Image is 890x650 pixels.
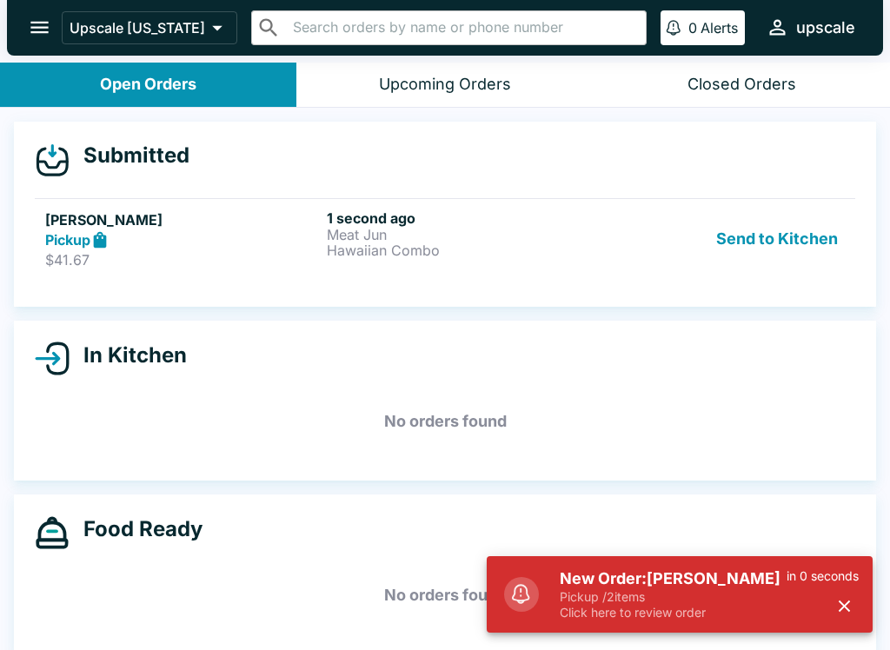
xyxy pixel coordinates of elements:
p: Alerts [701,19,738,36]
h5: No orders found [35,564,855,627]
p: Upscale [US_STATE] [70,19,205,36]
h5: [PERSON_NAME] [45,209,320,230]
h4: Food Ready [70,516,203,542]
p: Pickup / 2 items [560,589,787,605]
p: Hawaiian Combo [327,242,601,258]
p: in 0 seconds [787,568,859,584]
button: open drawer [17,5,62,50]
p: Meat Jun [327,227,601,242]
button: upscale [759,9,862,46]
h5: New Order: [PERSON_NAME] [560,568,787,589]
p: $41.67 [45,251,320,269]
p: Click here to review order [560,605,787,620]
h4: In Kitchen [70,342,187,368]
h6: 1 second ago [327,209,601,227]
button: Send to Kitchen [709,209,845,269]
button: Upscale [US_STATE] [62,11,237,44]
div: Upcoming Orders [379,75,511,95]
a: [PERSON_NAME]Pickup$41.671 second agoMeat JunHawaiian ComboSend to Kitchen [35,198,855,280]
strong: Pickup [45,231,90,249]
h5: No orders found [35,390,855,453]
div: Open Orders [100,75,196,95]
h4: Submitted [70,143,189,169]
input: Search orders by name or phone number [288,16,639,40]
p: 0 [688,19,697,36]
div: Closed Orders [687,75,796,95]
div: upscale [796,17,855,38]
